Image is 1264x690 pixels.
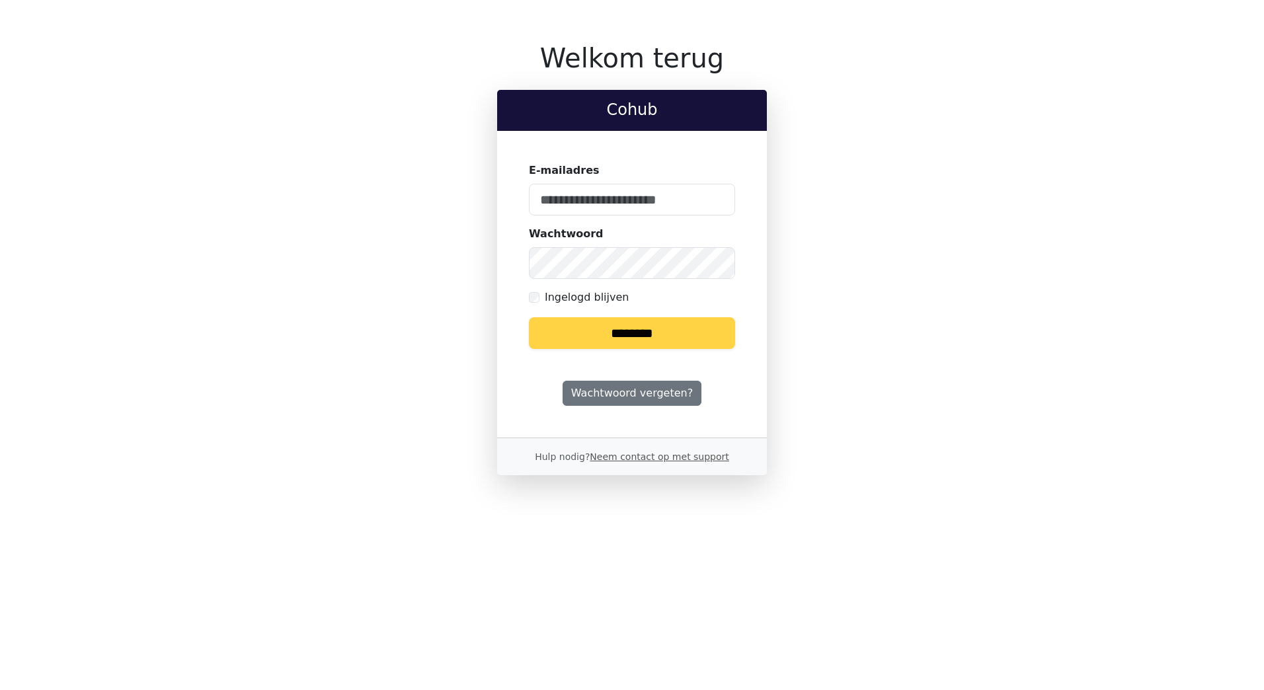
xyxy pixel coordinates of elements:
[497,42,767,74] h1: Welkom terug
[529,226,604,242] label: Wachtwoord
[590,451,729,462] a: Neem contact op met support
[529,163,600,178] label: E-mailadres
[563,381,701,406] a: Wachtwoord vergeten?
[535,451,729,462] small: Hulp nodig?
[508,100,756,120] h2: Cohub
[545,289,629,305] label: Ingelogd blijven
